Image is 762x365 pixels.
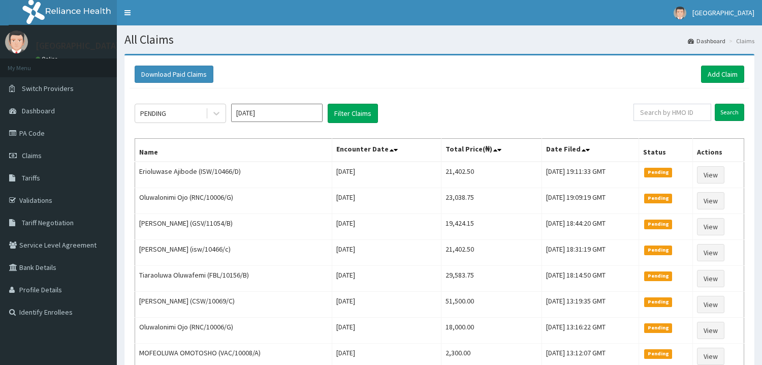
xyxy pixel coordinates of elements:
td: 18,000.00 [441,318,542,344]
img: User Image [5,31,28,53]
a: View [697,270,724,287]
td: [DATE] 19:11:33 GMT [542,162,639,188]
th: Name [135,139,332,162]
span: Pending [644,220,672,229]
td: [PERSON_NAME] (GSV/11054/B) [135,214,332,240]
td: 19,424.15 [441,214,542,240]
span: Pending [644,246,672,255]
a: View [697,244,724,261]
li: Claims [726,37,754,45]
th: Date Filed [542,139,639,162]
th: Total Price(₦) [441,139,542,162]
input: Select Month and Year [231,104,323,122]
p: [GEOGRAPHIC_DATA] [36,41,119,50]
input: Search [715,104,744,121]
img: User Image [674,7,686,19]
td: [DATE] 13:16:22 GMT [542,318,639,344]
td: [PERSON_NAME] (isw/10466/c) [135,240,332,266]
td: Oluwalonimi Ojo (RNC/10006/G) [135,318,332,344]
a: View [697,348,724,365]
th: Status [639,139,692,162]
span: Dashboard [22,106,55,115]
td: 29,583.75 [441,266,542,292]
td: 21,402.50 [441,240,542,266]
a: View [697,218,724,235]
span: Tariff Negotiation [22,218,74,227]
td: 21,402.50 [441,162,542,188]
span: Pending [644,168,672,177]
td: Tiaraoluwa Oluwafemi (FBL/10156/B) [135,266,332,292]
span: Claims [22,151,42,160]
td: [DATE] [332,318,441,344]
td: [DATE] [332,188,441,214]
th: Encounter Date [332,139,441,162]
span: Pending [644,349,672,358]
td: [DATE] [332,240,441,266]
span: Tariffs [22,173,40,182]
a: View [697,322,724,339]
td: [DATE] 18:44:20 GMT [542,214,639,240]
td: [DATE] 13:19:35 GMT [542,292,639,318]
td: [PERSON_NAME] (CSW/10069/C) [135,292,332,318]
input: Search by HMO ID [633,104,711,121]
td: [DATE] [332,214,441,240]
td: [DATE] [332,162,441,188]
span: Pending [644,323,672,332]
span: Pending [644,271,672,281]
td: [DATE] 19:09:19 GMT [542,188,639,214]
div: PENDING [140,108,166,118]
a: Dashboard [688,37,725,45]
a: Online [36,55,60,63]
td: [DATE] [332,266,441,292]
span: Pending [644,194,672,203]
button: Download Paid Claims [135,66,213,83]
a: Add Claim [701,66,744,83]
td: [DATE] [332,292,441,318]
button: Filter Claims [328,104,378,123]
a: View [697,166,724,184]
span: Pending [644,297,672,307]
a: View [697,296,724,313]
td: 23,038.75 [441,188,542,214]
th: Actions [692,139,744,162]
td: Erioluwase Ajibode (ISW/10466/D) [135,162,332,188]
td: [DATE] 18:31:19 GMT [542,240,639,266]
span: Switch Providers [22,84,74,93]
td: [DATE] 18:14:50 GMT [542,266,639,292]
span: [GEOGRAPHIC_DATA] [692,8,754,17]
a: View [697,192,724,209]
td: Oluwalonimi Ojo (RNC/10006/G) [135,188,332,214]
td: 51,500.00 [441,292,542,318]
h1: All Claims [124,33,754,46]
